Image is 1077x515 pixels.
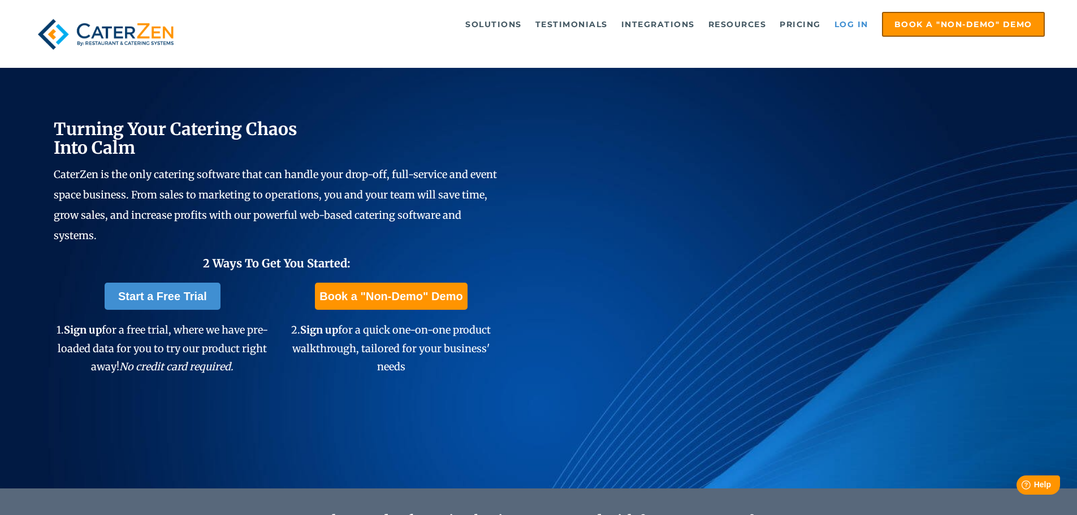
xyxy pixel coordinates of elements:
[774,13,827,36] a: Pricing
[205,12,1045,37] div: Navigation Menu
[57,323,268,373] span: 1. for a free trial, where we have pre-loaded data for you to try our product right away!
[829,13,874,36] a: Log in
[64,323,102,336] span: Sign up
[32,12,179,57] img: caterzen
[530,13,613,36] a: Testimonials
[315,283,467,310] a: Book a "Non-Demo" Demo
[976,471,1065,503] iframe: Help widget launcher
[203,256,351,270] span: 2 Ways To Get You Started:
[300,323,338,336] span: Sign up
[460,13,527,36] a: Solutions
[703,13,772,36] a: Resources
[54,118,297,158] span: Turning Your Catering Chaos Into Calm
[119,360,233,373] em: No credit card required.
[616,13,700,36] a: Integrations
[291,323,491,373] span: 2. for a quick one-on-one product walkthrough, tailored for your business' needs
[105,283,220,310] a: Start a Free Trial
[882,12,1045,37] a: Book a "Non-Demo" Demo
[54,168,497,242] span: CaterZen is the only catering software that can handle your drop-off, full-service and event spac...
